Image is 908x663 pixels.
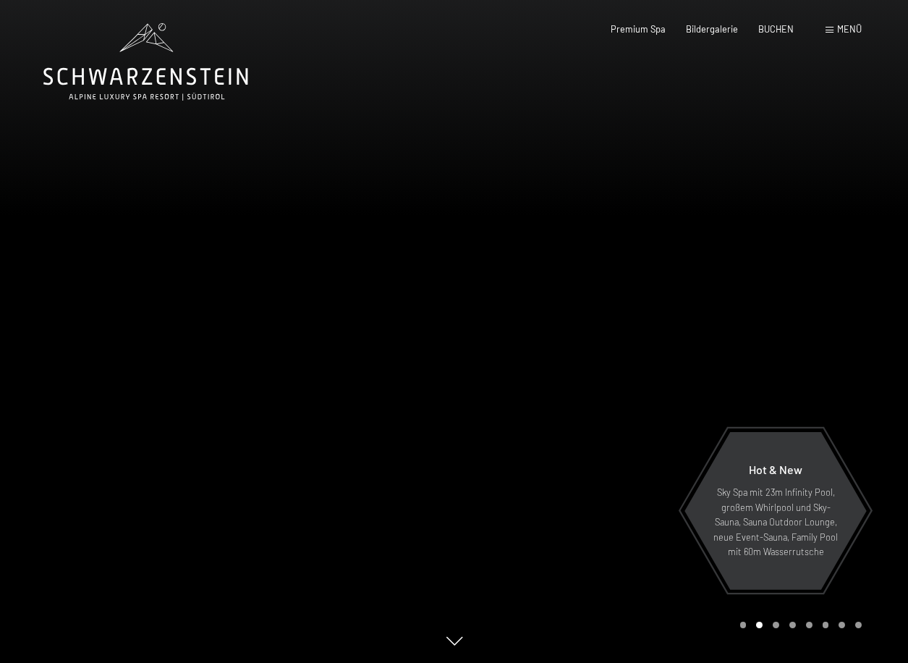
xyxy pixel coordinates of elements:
[839,622,845,628] div: Carousel Page 7
[684,431,867,591] a: Hot & New Sky Spa mit 23m Infinity Pool, großem Whirlpool und Sky-Sauna, Sauna Outdoor Lounge, ne...
[756,622,763,628] div: Carousel Page 2 (Current Slide)
[749,463,802,476] span: Hot & New
[855,622,862,628] div: Carousel Page 8
[837,23,862,35] span: Menü
[611,23,666,35] a: Premium Spa
[713,485,839,559] p: Sky Spa mit 23m Infinity Pool, großem Whirlpool und Sky-Sauna, Sauna Outdoor Lounge, neue Event-S...
[686,23,738,35] a: Bildergalerie
[740,622,747,628] div: Carousel Page 1
[735,622,862,628] div: Carousel Pagination
[758,23,794,35] a: BUCHEN
[789,622,796,628] div: Carousel Page 4
[823,622,829,628] div: Carousel Page 6
[806,622,812,628] div: Carousel Page 5
[773,622,779,628] div: Carousel Page 3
